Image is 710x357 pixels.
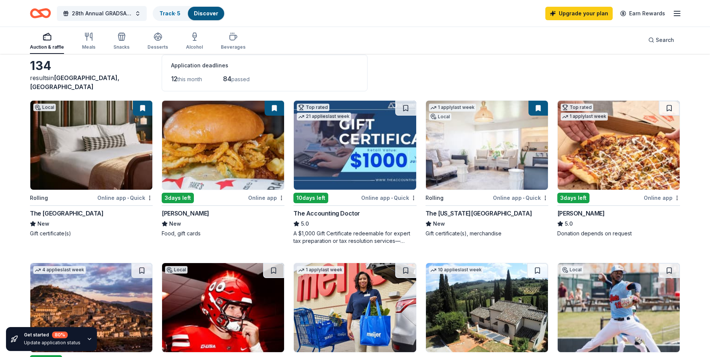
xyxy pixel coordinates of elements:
[294,263,416,352] img: Image for Meijer
[24,332,80,338] div: Get started
[248,193,284,202] div: Online app
[426,209,532,218] div: The [US_STATE][GEOGRAPHIC_DATA]
[293,230,416,245] div: A $1,000 Gift Certificate redeemable for expert tax preparation or tax resolution services—recipi...
[162,100,284,237] a: Image for Drake's3days leftOnline app[PERSON_NAME]NewFood, gift cards
[297,113,351,120] div: 21 applies last week
[293,193,328,203] div: 10 days left
[642,33,680,48] button: Search
[162,209,209,218] div: [PERSON_NAME]
[426,101,548,190] img: Image for The Kentucky Castle
[30,209,104,218] div: The [GEOGRAPHIC_DATA]
[557,230,680,237] div: Donation depends on request
[159,10,180,16] a: Track· 5
[37,219,49,228] span: New
[223,75,231,83] span: 84
[293,100,416,245] a: Image for The Accounting DoctorTop rated21 applieslast week10days leftOnline app•QuickThe Account...
[97,193,153,202] div: Online app Quick
[426,263,548,352] img: Image for Villa Sogni D’Oro
[162,263,284,352] img: Image for Western Kentucky University Athletics
[194,10,218,16] a: Discover
[162,230,284,237] div: Food, gift cards
[433,219,445,228] span: New
[147,29,168,54] button: Desserts
[33,266,86,274] div: 4 applies last week
[30,73,153,91] div: results
[57,6,147,21] button: 28th Annual GRADSA Buddy Walk/5K & Silent Auction
[113,29,129,54] button: Snacks
[557,193,589,203] div: 3 days left
[361,193,417,202] div: Online app Quick
[493,193,548,202] div: Online app Quick
[561,104,593,111] div: Top rated
[565,219,573,228] span: 5.0
[294,101,416,190] img: Image for The Accounting Doctor
[429,113,451,120] div: Local
[30,100,153,237] a: Image for The Manchester HotelLocalRollingOnline app•QuickThe [GEOGRAPHIC_DATA]NewGift certificat...
[82,29,95,54] button: Meals
[24,340,80,346] div: Update application status
[297,266,344,274] div: 1 apply last week
[426,193,444,202] div: Rolling
[391,195,393,201] span: •
[162,101,284,190] img: Image for Drake's
[30,263,152,352] img: Image for Hill Town Tours
[162,193,194,203] div: 3 days left
[644,193,680,202] div: Online app
[429,266,483,274] div: 10 applies last week
[221,29,246,54] button: Beverages
[113,44,129,50] div: Snacks
[165,266,188,274] div: Local
[297,104,329,111] div: Top rated
[186,44,203,50] div: Alcohol
[231,76,250,82] span: passed
[153,6,225,21] button: Track· 5Discover
[33,104,56,111] div: Local
[169,219,181,228] span: New
[429,104,476,112] div: 1 apply last week
[30,44,64,50] div: Auction & raffle
[561,266,583,274] div: Local
[523,195,524,201] span: •
[557,209,605,218] div: [PERSON_NAME]
[30,74,119,91] span: in
[30,58,153,73] div: 134
[426,100,548,237] a: Image for The Kentucky Castle1 applylast weekLocalRollingOnline app•QuickThe [US_STATE][GEOGRAPHI...
[545,7,613,20] a: Upgrade your plan
[558,263,680,352] img: Image for Bowling Green Hot Rods
[30,4,51,22] a: Home
[561,113,608,120] div: 1 apply last week
[426,230,548,237] div: Gift certificate(s), merchandise
[30,193,48,202] div: Rolling
[30,230,153,237] div: Gift certificate(s)
[616,7,670,20] a: Earn Rewards
[656,36,674,45] span: Search
[30,101,152,190] img: Image for The Manchester Hotel
[558,101,680,190] img: Image for Casey's
[186,29,203,54] button: Alcohol
[171,75,177,83] span: 12
[30,74,119,91] span: [GEOGRAPHIC_DATA], [GEOGRAPHIC_DATA]
[147,44,168,50] div: Desserts
[557,100,680,237] a: Image for Casey'sTop rated1 applylast week3days leftOnline app[PERSON_NAME]5.0Donation depends on...
[171,61,358,70] div: Application deadlines
[72,9,132,18] span: 28th Annual GRADSA Buddy Walk/5K & Silent Auction
[221,44,246,50] div: Beverages
[301,219,309,228] span: 5.0
[293,209,360,218] div: The Accounting Doctor
[177,76,202,82] span: this month
[52,332,68,338] div: 80 %
[127,195,129,201] span: •
[30,29,64,54] button: Auction & raffle
[82,44,95,50] div: Meals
